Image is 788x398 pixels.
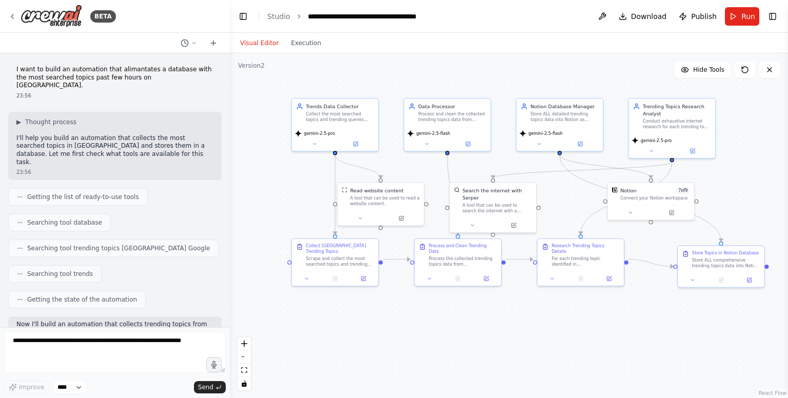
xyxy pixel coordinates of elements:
button: Visual Editor [234,37,285,49]
button: Hide Tools [675,62,731,78]
span: Improve [19,383,44,391]
g: Edge from 1b904d97-820c-4fc1-9095-dd284a64148c to a4171a13-4f63-4f82-b17d-1649e3ea83c9 [331,155,339,234]
a: Studio [267,12,290,21]
button: Open in side panel [336,140,376,148]
span: gemini-2.5-pro [641,137,672,143]
div: Store Topics in Notion Database [692,250,759,256]
button: Open in side panel [381,214,421,222]
div: Scrape and collect the most searched topics and trending queries from [GEOGRAPHIC_DATA] in the pa... [306,256,374,267]
div: Process and clean the collected trending topics data from [GEOGRAPHIC_DATA], format it properly, ... [418,111,486,123]
div: Data ProcessorProcess and clean the collected trending topics data from [GEOGRAPHIC_DATA], format... [404,98,491,152]
button: Execution [285,37,327,49]
span: Searching tool trends [27,270,93,278]
button: Start a new chat [205,37,222,49]
g: Edge from 1b904d97-820c-4fc1-9095-dd284a64148c to d1ae3238-c768-4513-b77a-f5ff8e09a164 [331,155,384,178]
div: BETA [90,10,116,23]
div: Collect [GEOGRAPHIC_DATA] Trending TopicsScrape and collect the most searched topics and trending... [291,238,379,287]
div: Trending Topics Research Analyst [643,103,711,117]
nav: breadcrumb [267,11,417,22]
span: Hide Tools [693,66,724,74]
a: React Flow attribution [759,390,786,396]
div: NotionNotion7of9Connect your Notion workspace [607,182,695,221]
div: Notion Database ManagerStore ALL detailed trending topics data into Notion as comprehensive datab... [516,98,603,152]
span: Searching tool database [27,218,102,227]
div: Trending Topics Research AnalystConduct exhaustive internet research for each trending topic from... [628,98,716,158]
button: No output available [566,274,596,283]
div: Process the collected trending topics data from [GEOGRAPHIC_DATA]. Clean the data by removing dup... [429,256,497,267]
span: Thought process [25,118,76,126]
img: ScrapeWebsiteTool [342,187,347,193]
span: Getting the list of ready-to-use tools [27,193,139,201]
img: Logo [21,5,82,28]
g: Edge from 89701a0d-1893-44b1-9f8d-62de63913e3a to 95433954-d42e-462c-9fd8-edcf88ef7394 [577,162,676,234]
button: Open in side panel [351,274,376,283]
span: Download [631,11,667,22]
div: Trends Data CollectorCollect the most searched topics and trending queries from [GEOGRAPHIC_DATA]... [291,98,379,152]
button: No output available [320,274,350,283]
p: Now I'll build an automation that collects trending topics from [GEOGRAPHIC_DATA] and stores them... [16,321,213,361]
span: Searching tool trending topics [GEOGRAPHIC_DATA] Google [27,244,210,252]
div: Notion [620,187,636,194]
div: Process and Clean Trending Data [429,243,497,254]
g: Edge from f369730d-b8d3-410b-87f1-4e13307a8824 to f3ab8032-8b14-492f-9ce8-a98c2c22f6ac [556,155,655,178]
div: Store ALL comprehensive trending topics data into Notion as complete database entries. Create new... [692,257,760,269]
button: Run [725,7,759,26]
button: Show right sidebar [765,9,780,24]
button: Send [194,381,226,393]
div: Store Topics in Notion DatabaseStore ALL comprehensive trending topics data into Notion as comple... [677,245,765,288]
span: Publish [691,11,717,22]
div: Research Trending Topics Details [551,243,620,254]
div: Conduct exhaustive internet research for each trending topic from [GEOGRAPHIC_DATA], creating COM... [643,118,711,130]
button: zoom out [238,350,251,364]
button: Open in side panel [448,140,487,148]
div: A tool that can be used to search the internet with a search_query. Supports different search typ... [462,203,531,214]
button: Open in side panel [597,274,621,283]
button: Download [615,7,671,26]
button: Open in side panel [673,147,712,155]
div: 23:56 [16,168,213,176]
button: zoom in [238,337,251,350]
button: Click to speak your automation idea [206,357,222,372]
button: Open in side panel [474,274,498,283]
div: Notion Database Manager [530,103,599,110]
div: Collect the most searched topics and trending queries from [GEOGRAPHIC_DATA] in the past few hour... [306,111,374,123]
span: Number of enabled actions [676,187,690,194]
g: Edge from 7234977e-609d-48f7-b594-4351dba2dcc6 to 95433954-d42e-462c-9fd8-edcf88ef7394 [506,256,533,263]
button: toggle interactivity [238,377,251,390]
button: ▶Thought process [16,118,76,126]
g: Edge from f369730d-b8d3-410b-87f1-4e13307a8824 to 4bc72d28-3e08-4ebf-9d25-4d5784ac9dd7 [556,155,724,241]
div: Store ALL detailed trending topics data into Notion as comprehensive database entries, preserving... [530,111,599,123]
button: Open in side panel [652,209,691,217]
div: Search the internet with Serper [462,187,531,201]
g: Edge from 89701a0d-1893-44b1-9f8d-62de63913e3a to 357b5cf7-4807-4b94-b62b-066a0b507c72 [489,162,676,178]
div: 23:56 [16,92,213,99]
button: Improve [4,381,49,394]
g: Edge from a4171a13-4f63-4f82-b17d-1649e3ea83c9 to 7234977e-609d-48f7-b594-4351dba2dcc6 [383,256,410,263]
div: Collect [GEOGRAPHIC_DATA] Trending Topics [306,243,374,254]
span: gemini-2.5-flash [416,131,450,136]
div: For each trending topic identified in [GEOGRAPHIC_DATA], conduct exhaustive internet research to ... [551,256,620,267]
img: Notion [612,187,618,193]
div: Connect your Notion workspace [620,195,689,201]
button: Open in side panel [494,221,533,229]
p: I'll help you build an automation that collects the most searched topics in [GEOGRAPHIC_DATA] and... [16,134,213,166]
div: React Flow controls [238,337,251,390]
div: ScrapeWebsiteToolRead website contentA tool that can be used to read a website content. [337,182,425,226]
g: Edge from 95433954-d42e-462c-9fd8-edcf88ef7394 to 4bc72d28-3e08-4ebf-9d25-4d5784ac9dd7 [628,256,673,270]
span: Getting the state of the automation [27,295,137,304]
button: Hide left sidebar [236,9,250,24]
button: fit view [238,364,251,377]
div: SerperDevToolSearch the internet with SerperA tool that can be used to search the internet with a... [449,182,537,233]
div: Data Processor [418,103,486,110]
button: Open in side panel [737,276,761,284]
button: Switch to previous chat [176,37,201,49]
div: Version 2 [238,62,265,70]
div: Research Trending Topics DetailsFor each trending topic identified in [GEOGRAPHIC_DATA], conduct ... [537,238,624,287]
div: Process and Clean Trending DataProcess the collected trending topics data from [GEOGRAPHIC_DATA].... [414,238,502,287]
span: ▶ [16,118,21,126]
div: A tool that can be used to read a website content. [350,195,420,207]
div: Read website content [350,187,404,194]
span: gemini-2.5-flash [528,131,563,136]
p: I want to build an automation that alimantates a database with the most searched topics past few ... [16,66,213,90]
div: Trends Data Collector [306,103,374,110]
